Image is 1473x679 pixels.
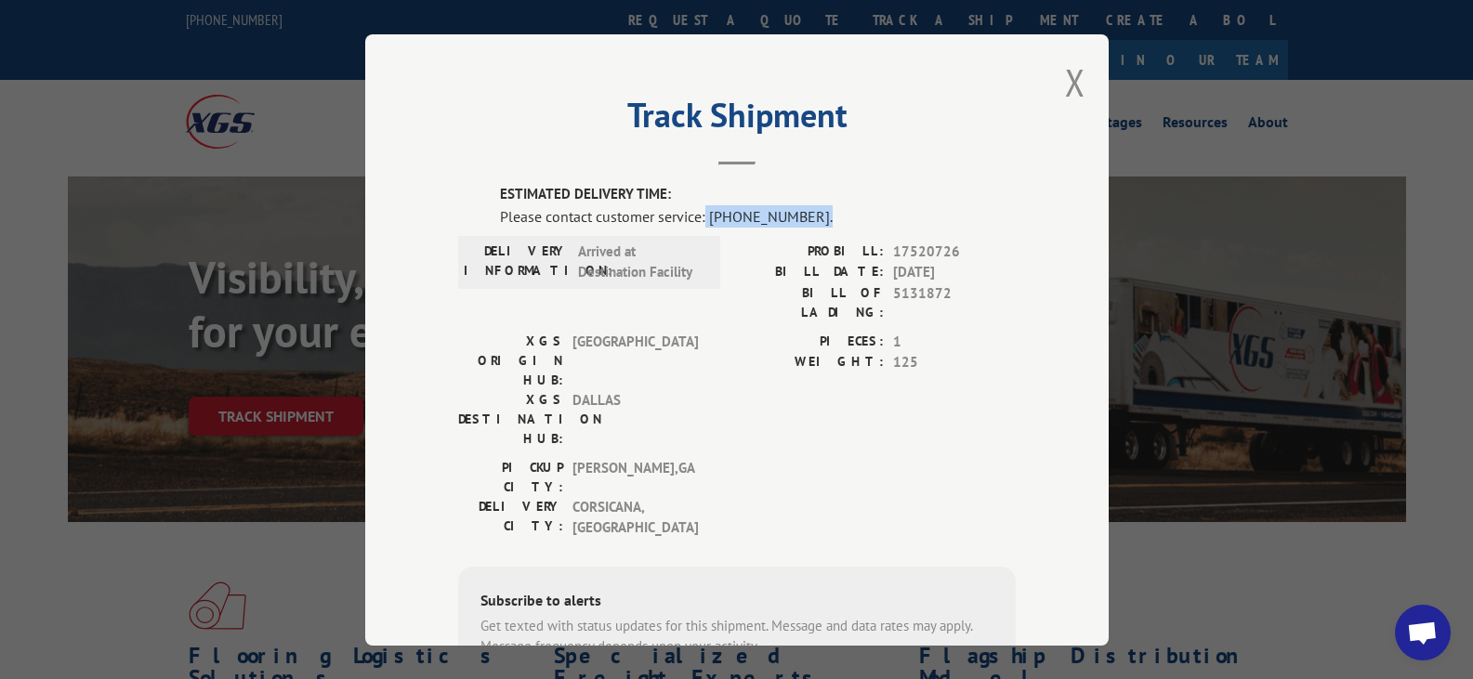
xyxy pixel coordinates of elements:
label: ESTIMATED DELIVERY TIME: [500,184,1016,205]
label: XGS ORIGIN HUB: [458,331,563,389]
label: BILL DATE: [737,262,884,283]
div: Open chat [1395,605,1451,660]
span: DALLAS [572,389,698,448]
div: Get texted with status updates for this shipment. Message and data rates may apply. Message frequ... [480,615,993,657]
span: [PERSON_NAME] , GA [572,457,698,496]
span: Arrived at Destination Facility [578,241,704,282]
div: Subscribe to alerts [480,588,993,615]
span: 5131872 [893,282,1016,321]
span: 17520726 [893,241,1016,262]
label: DELIVERY INFORMATION: [464,241,569,282]
h2: Track Shipment [458,102,1016,137]
label: PIECES: [737,331,884,352]
label: XGS DESTINATION HUB: [458,389,563,448]
span: [GEOGRAPHIC_DATA] [572,331,698,389]
label: DELIVERY CITY: [458,496,563,538]
span: 125 [893,352,1016,373]
span: CORSICANA , [GEOGRAPHIC_DATA] [572,496,698,538]
span: [DATE] [893,262,1016,283]
label: PICKUP CITY: [458,457,563,496]
button: Close modal [1065,58,1085,107]
span: 1 [893,331,1016,352]
label: PROBILL: [737,241,884,262]
div: Please contact customer service: [PHONE_NUMBER]. [500,204,1016,227]
label: BILL OF LADING: [737,282,884,321]
label: WEIGHT: [737,352,884,373]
